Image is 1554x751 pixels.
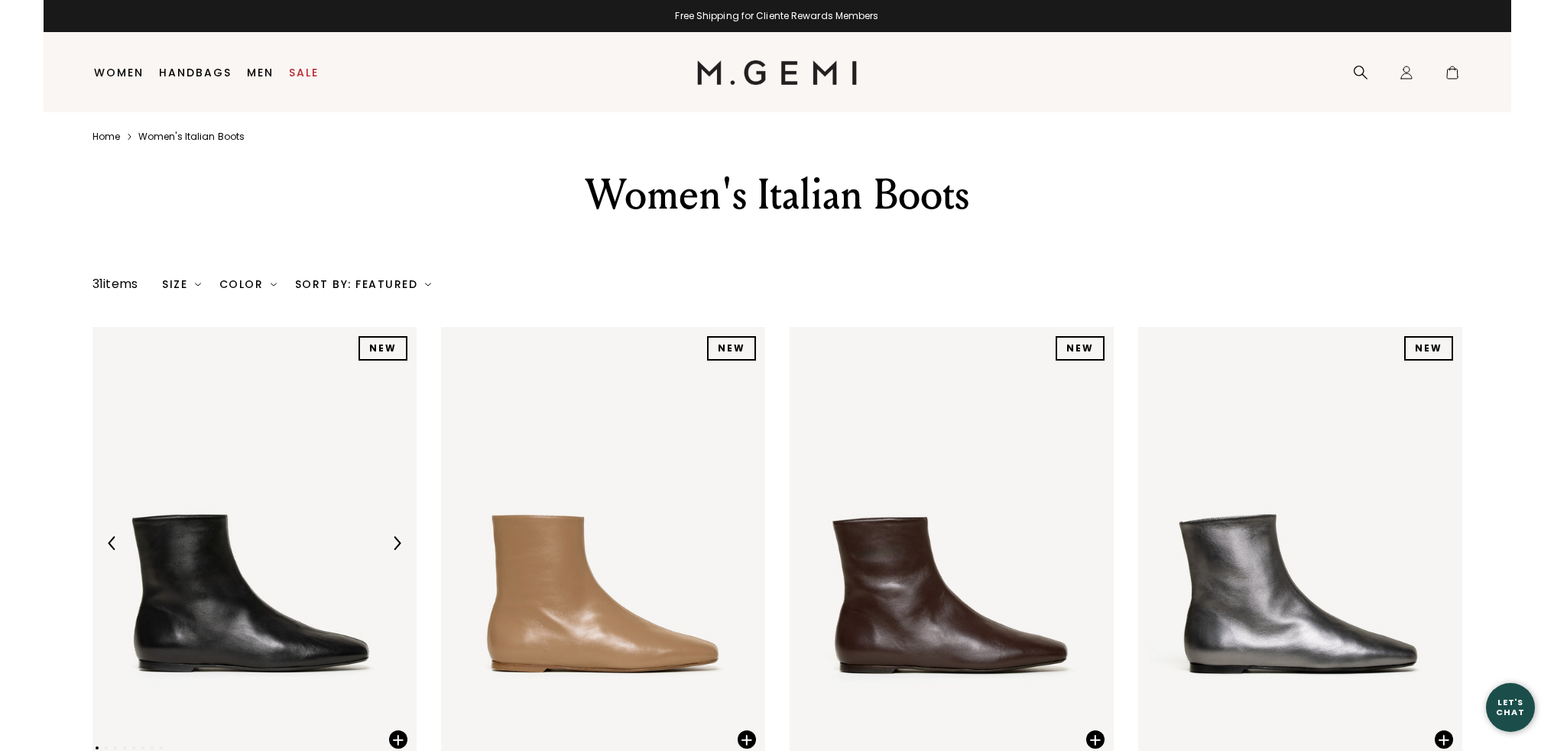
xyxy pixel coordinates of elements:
[247,66,274,79] a: Men
[295,278,431,290] div: Sort By: Featured
[425,281,431,287] img: chevron-down.svg
[44,10,1511,22] div: Free Shipping for Cliente Rewards Members
[195,281,201,287] img: chevron-down.svg
[1056,336,1105,361] div: NEW
[390,536,404,550] img: Next Arrow
[358,336,407,361] div: NEW
[1486,698,1535,717] div: Let's Chat
[697,60,857,85] img: M.Gemi
[162,278,201,290] div: Size
[94,66,144,79] a: Women
[92,131,120,143] a: Home
[138,131,245,143] a: Women's italian boots
[219,278,277,290] div: Color
[159,66,232,79] a: Handbags
[289,66,319,79] a: Sale
[271,281,277,287] img: chevron-down.svg
[707,336,756,361] div: NEW
[105,536,119,550] img: Previous Arrow
[1404,336,1453,361] div: NEW
[512,167,1043,222] div: Women's Italian Boots
[92,275,138,293] div: 31 items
